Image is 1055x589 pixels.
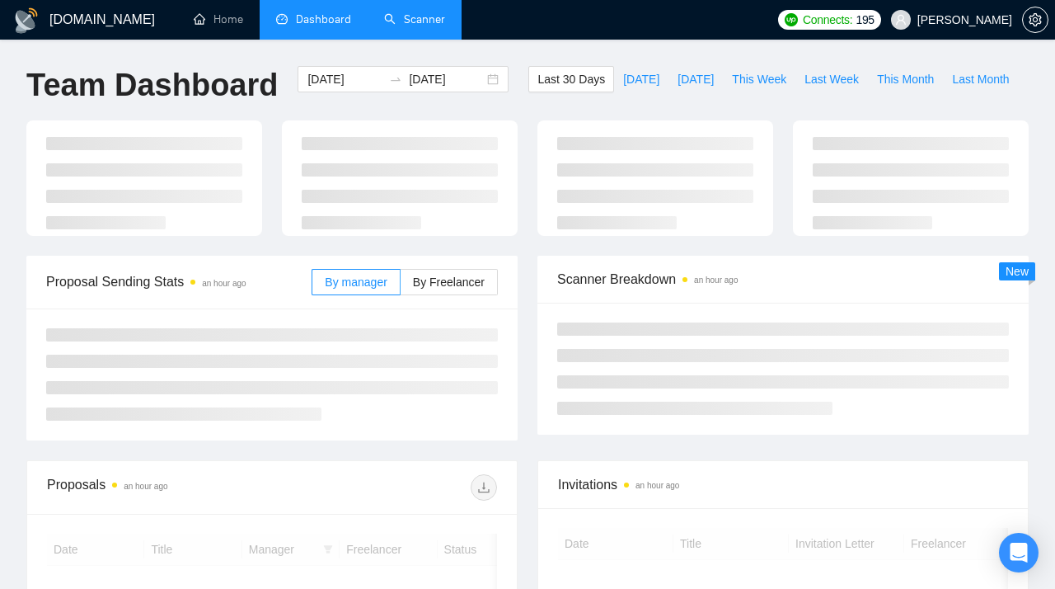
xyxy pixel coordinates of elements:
img: logo [13,7,40,34]
time: an hour ago [202,279,246,288]
time: an hour ago [694,276,738,285]
button: Last 30 Days [528,66,614,92]
img: upwork-logo.png [785,13,798,26]
button: Last Week [795,66,868,92]
time: an hour ago [635,481,679,490]
span: to [389,73,402,86]
span: By manager [325,276,387,289]
span: setting [1023,13,1048,26]
h1: Team Dashboard [26,66,278,105]
div: Proposals [47,474,272,501]
a: setting [1022,13,1048,26]
input: Start date [307,70,382,88]
span: Last 30 Days [537,70,605,88]
span: Scanner Breakdown [557,269,1009,290]
span: This Week [732,70,786,88]
button: This Week [723,66,795,92]
span: swap-right [389,73,402,86]
span: 195 [856,11,874,29]
button: This Month [868,66,943,92]
span: New [1006,265,1029,278]
button: setting [1022,7,1048,33]
span: [DATE] [623,70,659,88]
span: Invitations [558,474,1008,495]
span: [DATE] [678,70,714,88]
time: an hour ago [124,482,167,491]
span: Last Month [952,70,1009,88]
a: homeHome [194,12,243,26]
button: Last Month [943,66,1018,92]
div: Open Intercom Messenger [999,533,1039,573]
span: Proposal Sending Stats [46,271,312,292]
span: By Freelancer [413,276,485,289]
span: Last Week [804,70,859,88]
span: This Month [877,70,934,88]
span: user [895,14,907,26]
a: searchScanner [384,12,445,26]
span: dashboard [276,13,288,25]
span: Connects: [803,11,852,29]
button: [DATE] [614,66,668,92]
button: [DATE] [668,66,723,92]
span: Dashboard [296,12,351,26]
input: End date [409,70,484,88]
